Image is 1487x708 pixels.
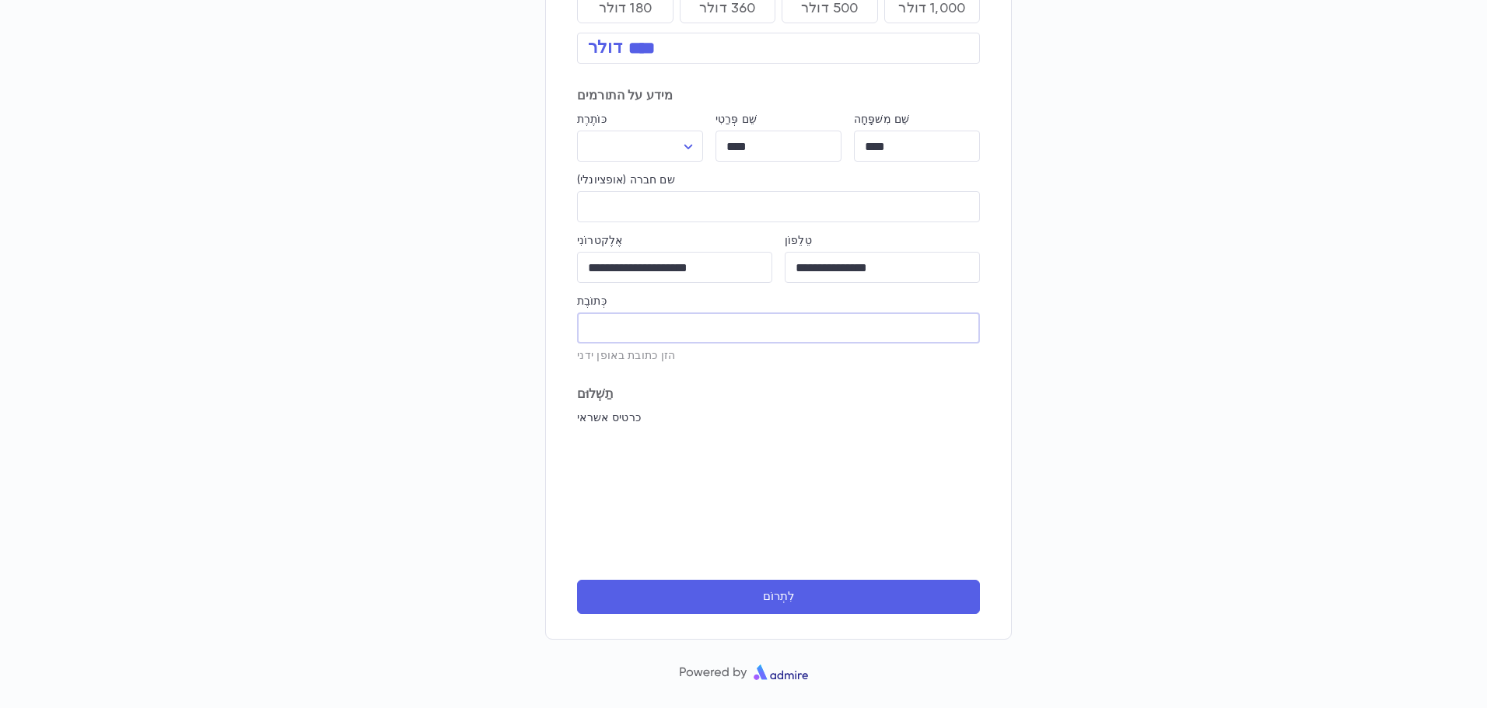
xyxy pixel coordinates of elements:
[588,40,622,57] font: דולר
[577,580,980,614] button: לִתְרוֹם
[577,175,675,186] font: שם חברה (אופציונלי)
[577,389,614,401] font: תַשְׁלוּם
[577,413,641,424] font: כרטיס אשראי
[577,235,622,246] font: אֶלֶקטרוֹנִי
[898,2,965,16] font: 1,000 דולר
[577,131,703,162] div: ​
[577,296,607,307] font: כְּתוֹבֶת
[716,114,757,125] font: שֵׁם פְּרַטִי
[577,90,673,103] font: מידע על התורמים
[785,235,812,246] font: טֵלֵפוֹן
[801,2,858,16] font: 500 דולר
[599,2,652,16] font: 180 דולר
[763,591,795,602] font: לִתְרוֹם
[577,114,607,125] font: כּוֹתֶרֶת
[699,2,755,16] font: 360 דולר
[854,114,909,125] font: שֵׁם מִשׁפָּחָה
[577,351,676,361] font: הזן כתובת באופן ידני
